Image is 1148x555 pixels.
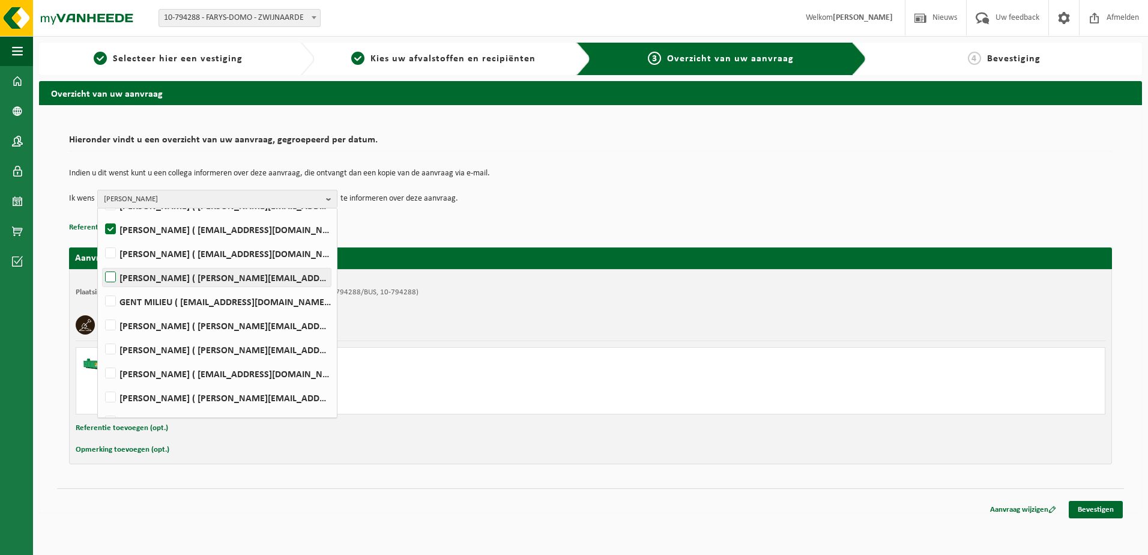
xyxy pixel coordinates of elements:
button: Referentie toevoegen (opt.) [76,420,168,436]
a: 2Kies uw afvalstoffen en recipiënten [321,52,566,66]
span: Selecteer hier een vestiging [113,54,243,64]
a: 1Selecteer hier een vestiging [45,52,291,66]
span: 1 [94,52,107,65]
strong: [PERSON_NAME] [833,13,893,22]
label: [PERSON_NAME] ( [PERSON_NAME][EMAIL_ADDRESS][DOMAIN_NAME] ) [103,268,331,287]
strong: Aanvraag voor [DATE] [75,253,165,263]
label: [PERSON_NAME] ( [EMAIL_ADDRESS][DOMAIN_NAME] ) [103,244,331,262]
label: [PERSON_NAME] ( [PERSON_NAME][EMAIL_ADDRESS][DOMAIN_NAME] ) [103,389,331,407]
button: [PERSON_NAME] [97,190,337,208]
p: Indien u dit wenst kunt u een collega informeren over deze aanvraag, die ontvangt dan een kopie v... [69,169,1112,178]
span: Kies uw afvalstoffen en recipiënten [370,54,536,64]
label: [PERSON_NAME] ( [EMAIL_ADDRESS][DOMAIN_NAME] ) [103,413,331,431]
label: GENT MILIEU ( [EMAIL_ADDRESS][DOMAIN_NAME] ) [103,293,331,311]
h2: Hieronder vindt u een overzicht van uw aanvraag, gegroepeerd per datum. [69,135,1112,151]
p: te informeren over deze aanvraag. [340,190,458,208]
button: Referentie toevoegen (opt.) [69,220,162,235]
p: Ik wens [69,190,94,208]
label: [PERSON_NAME] ( [PERSON_NAME][EMAIL_ADDRESS][DOMAIN_NAME] ) [103,341,331,359]
span: Bevestiging [987,54,1041,64]
div: Ophalen en plaatsen lege container [130,373,639,383]
h2: Overzicht van uw aanvraag [39,81,1142,105]
label: [PERSON_NAME] ( [PERSON_NAME][EMAIL_ADDRESS][DOMAIN_NAME] ) [103,317,331,335]
label: [PERSON_NAME] ( [EMAIL_ADDRESS][DOMAIN_NAME] ) [103,365,331,383]
span: 3 [648,52,661,65]
a: Bevestigen [1069,501,1123,518]
span: 10-794288 - FARYS-DOMO - ZWIJNAARDE [159,9,321,27]
img: HK-XC-10-GN-00.png [82,354,118,372]
div: Containers: C10-965 [130,398,639,408]
span: 2 [351,52,364,65]
strong: Plaatsingsadres: [76,288,128,296]
div: Aantal: 1 [130,389,639,398]
span: 10-794288 - FARYS-DOMO - ZWIJNAARDE [159,10,320,26]
span: [PERSON_NAME] [104,190,321,208]
span: 4 [968,52,981,65]
label: [PERSON_NAME] ( [EMAIL_ADDRESS][DOMAIN_NAME] ) [103,220,331,238]
a: Aanvraag wijzigen [981,501,1065,518]
span: Overzicht van uw aanvraag [667,54,794,64]
button: Opmerking toevoegen (opt.) [76,442,169,458]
